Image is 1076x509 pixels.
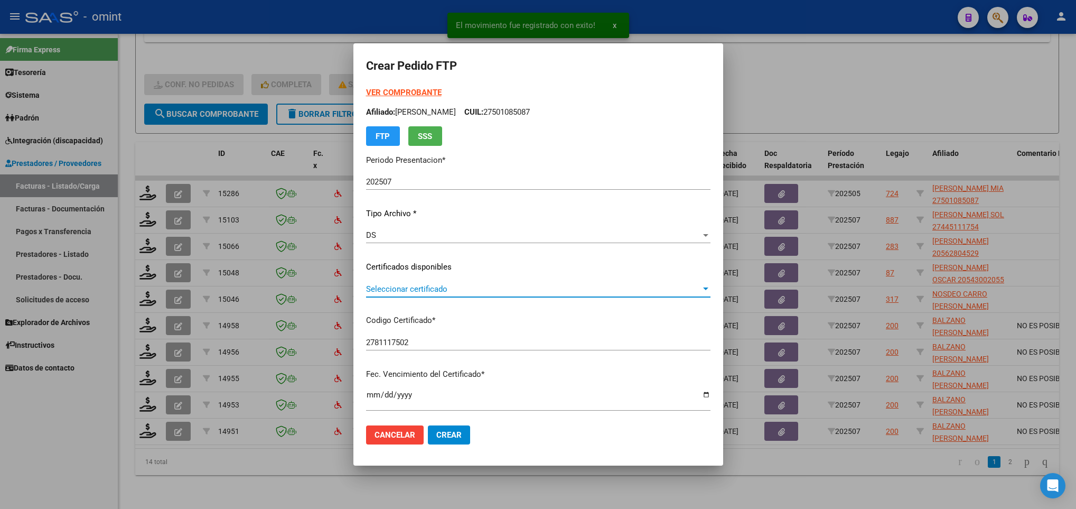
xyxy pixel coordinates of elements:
[366,208,710,220] p: Tipo Archivo *
[366,284,701,294] span: Seleccionar certificado
[366,56,710,76] h2: Crear Pedido FTP
[376,132,390,141] span: FTP
[436,430,462,440] span: Crear
[366,126,400,146] button: FTP
[428,425,470,445] button: Crear
[375,430,415,440] span: Cancelar
[366,314,710,327] p: Codigo Certificado
[366,154,710,166] p: Periodo Presentacion
[366,106,710,118] p: [PERSON_NAME] 27501085087
[408,126,442,146] button: SSS
[464,107,483,117] span: CUIL:
[366,368,710,381] p: Fec. Vencimiento del Certificado
[366,88,442,97] a: VER COMPROBANTE
[1040,473,1065,498] div: Open Intercom Messenger
[366,230,376,240] span: DS
[366,261,710,273] p: Certificados disponibles
[366,107,395,117] span: Afiliado:
[366,425,424,445] button: Cancelar
[418,132,432,141] span: SSS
